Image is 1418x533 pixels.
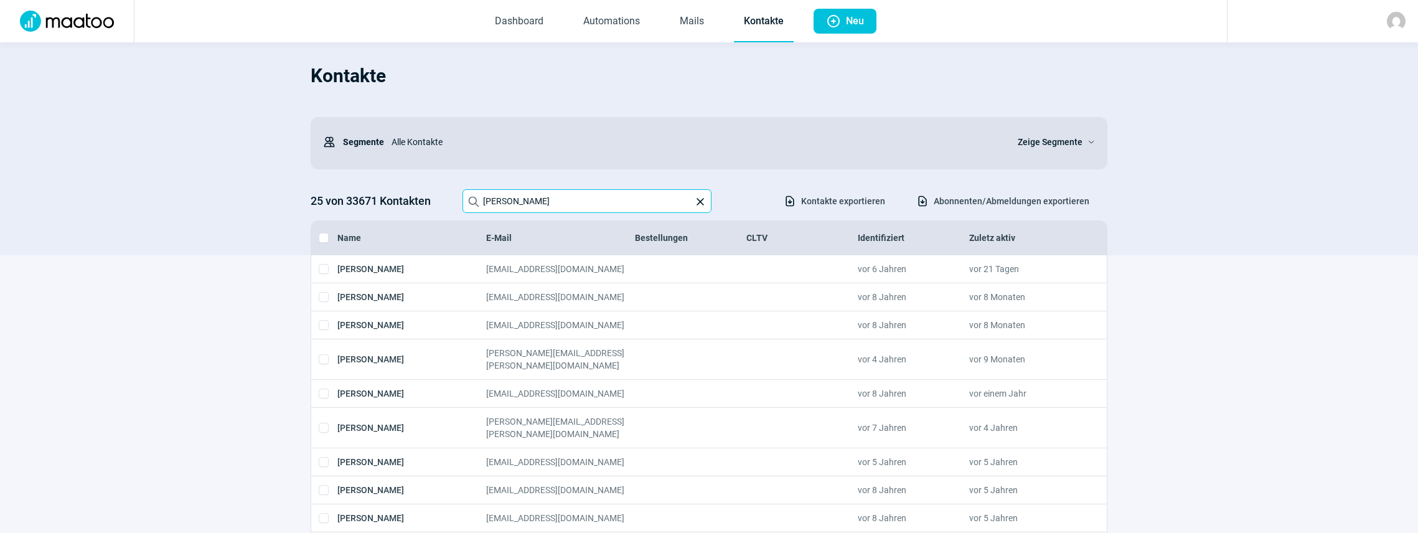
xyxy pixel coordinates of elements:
[485,1,553,42] a: Dashboard
[337,232,486,244] div: Name
[969,387,1081,400] div: vor einem Jahr
[384,130,1003,154] div: Alle Kontakte
[337,456,486,468] div: [PERSON_NAME]
[311,55,1107,97] h1: Kontakte
[934,191,1089,211] span: Abonnenten/Abmeldungen exportieren
[858,512,969,524] div: vor 8 Jahren
[311,191,450,211] h3: 25 von 33671 Kontakten
[486,291,635,303] div: [EMAIL_ADDRESS][DOMAIN_NAME]
[969,456,1081,468] div: vor 5 Jahren
[337,263,486,275] div: [PERSON_NAME]
[1387,12,1406,31] img: avatar
[858,387,969,400] div: vor 8 Jahren
[969,512,1081,524] div: vor 5 Jahren
[486,232,635,244] div: E-Mail
[969,484,1081,496] div: vor 5 Jahren
[814,9,876,34] button: Neu
[462,189,711,213] input: Search
[969,232,1081,244] div: Zuletz aktiv
[486,347,635,372] div: [PERSON_NAME][EMAIL_ADDRESS][PERSON_NAME][DOMAIN_NAME]
[746,232,858,244] div: CLTV
[858,263,969,275] div: vor 6 Jahren
[670,1,714,42] a: Mails
[486,263,635,275] div: [EMAIL_ADDRESS][DOMAIN_NAME]
[858,232,969,244] div: Identifiziert
[903,191,1102,212] button: Abonnenten/Abmeldungen exportieren
[337,387,486,400] div: [PERSON_NAME]
[323,130,384,154] div: Segmente
[486,512,635,524] div: [EMAIL_ADDRESS][DOMAIN_NAME]
[801,191,885,211] span: Kontakte exportieren
[858,456,969,468] div: vor 5 Jahren
[337,319,486,331] div: [PERSON_NAME]
[858,291,969,303] div: vor 8 Jahren
[846,9,864,34] span: Neu
[337,512,486,524] div: [PERSON_NAME]
[337,291,486,303] div: [PERSON_NAME]
[337,347,486,372] div: [PERSON_NAME]
[337,484,486,496] div: [PERSON_NAME]
[486,415,635,440] div: [PERSON_NAME][EMAIL_ADDRESS][PERSON_NAME][DOMAIN_NAME]
[858,319,969,331] div: vor 8 Jahren
[771,191,898,212] button: Kontakte exportieren
[12,11,121,32] img: Logo
[969,347,1081,372] div: vor 9 Monaten
[486,456,635,468] div: [EMAIL_ADDRESS][DOMAIN_NAME]
[858,347,969,372] div: vor 4 Jahren
[486,319,635,331] div: [EMAIL_ADDRESS][DOMAIN_NAME]
[969,263,1081,275] div: vor 21 Tagen
[486,484,635,496] div: [EMAIL_ADDRESS][DOMAIN_NAME]
[969,319,1081,331] div: vor 8 Monaten
[573,1,650,42] a: Automations
[969,291,1081,303] div: vor 8 Monaten
[486,387,635,400] div: [EMAIL_ADDRESS][DOMAIN_NAME]
[734,1,794,42] a: Kontakte
[1018,134,1082,149] span: Zeige Segmente
[858,484,969,496] div: vor 8 Jahren
[635,232,746,244] div: Bestellungen
[969,415,1081,440] div: vor 4 Jahren
[337,415,486,440] div: [PERSON_NAME]
[858,415,969,440] div: vor 7 Jahren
